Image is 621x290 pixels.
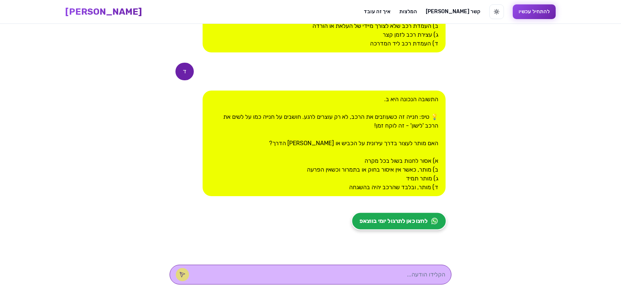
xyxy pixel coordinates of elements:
[364,8,391,15] a: איך זה עובד
[351,212,446,230] a: לחצו כאן לתרגול יומי בווצאפ
[65,6,142,18] a: [PERSON_NAME]
[360,217,428,225] span: לחצו כאן לתרגול יומי בווצאפ
[175,63,194,80] div: ד
[399,8,417,15] a: המלצות
[203,91,446,196] div: התשובה הנכונה היא ב. 💡 טיפ: חנייה זה כשעוזבים את הרכב, לא רק עוצרים לרגע. חושבים על חנייה כמו על ...
[513,4,556,19] button: להתחיל עכשיו
[426,8,480,15] a: [PERSON_NAME] קשר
